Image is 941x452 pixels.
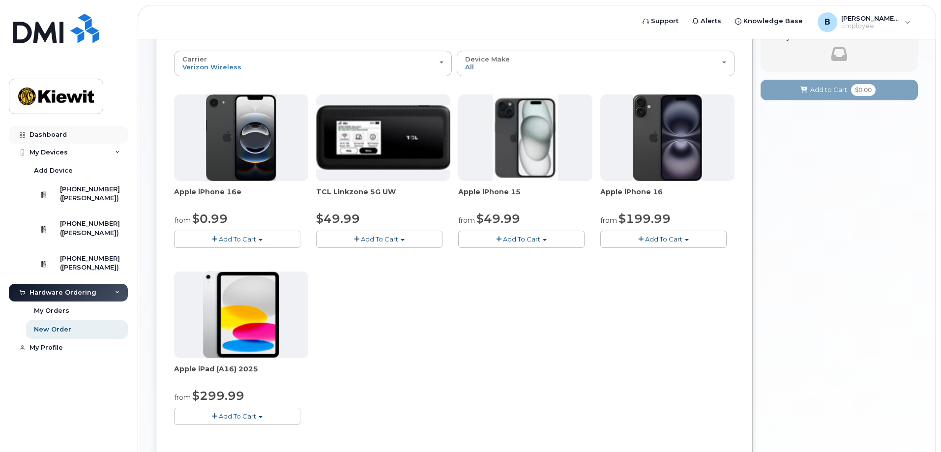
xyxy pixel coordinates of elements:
img: iphone15.jpg [493,94,558,181]
small: from [174,393,191,402]
span: Knowledge Base [743,16,803,26]
a: Alerts [685,11,728,31]
span: Add To Cart [645,235,682,243]
div: Apple iPhone 16 [600,187,735,207]
img: iphone_16_plus.png [633,94,702,181]
span: B [824,16,830,28]
button: Add to Cart $0.00 [761,80,918,100]
button: Carrier Verizon Wireless [174,51,452,76]
span: Device Make [465,55,510,63]
span: Add To Cart [503,235,540,243]
small: from [600,216,617,225]
span: All [465,63,474,71]
span: Alerts [701,16,721,26]
img: linkzone5g.png [316,105,450,170]
img: iphone16e.png [206,94,277,181]
span: $49.99 [476,211,520,226]
span: Carrier [182,55,207,63]
span: Add To Cart [219,235,256,243]
button: Add To Cart [174,408,300,425]
button: Add To Cart [458,231,585,248]
div: Apple iPhone 16e [174,187,308,207]
button: Add To Cart [174,231,300,248]
button: Add To Cart [600,231,727,248]
small: from [458,216,475,225]
span: [PERSON_NAME].Ortiz1 [841,14,900,22]
span: Verizon Wireless [182,63,241,71]
div: TCL Linkzone 5G UW [316,187,450,207]
span: Support [651,16,678,26]
span: $49.99 [316,211,360,226]
button: Add To Cart [316,231,442,248]
small: from [174,216,191,225]
div: Apple iPad (A16) 2025 [174,364,308,384]
span: Add To Cart [361,235,398,243]
a: Support [636,11,685,31]
span: Employee [841,22,900,30]
iframe: Messenger Launcher [898,409,934,445]
div: Apple iPhone 15 [458,187,592,207]
span: Add to Cart [810,85,847,94]
span: $299.99 [192,389,244,403]
span: $199.99 [618,211,671,226]
span: $0.99 [192,211,228,226]
a: Knowledge Base [728,11,810,31]
button: Device Make All [457,51,735,76]
span: Add To Cart [219,412,256,420]
div: Bryan.Ortiz1 [811,12,917,32]
img: ipad_11.png [203,271,279,358]
span: $0.00 [851,84,876,96]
